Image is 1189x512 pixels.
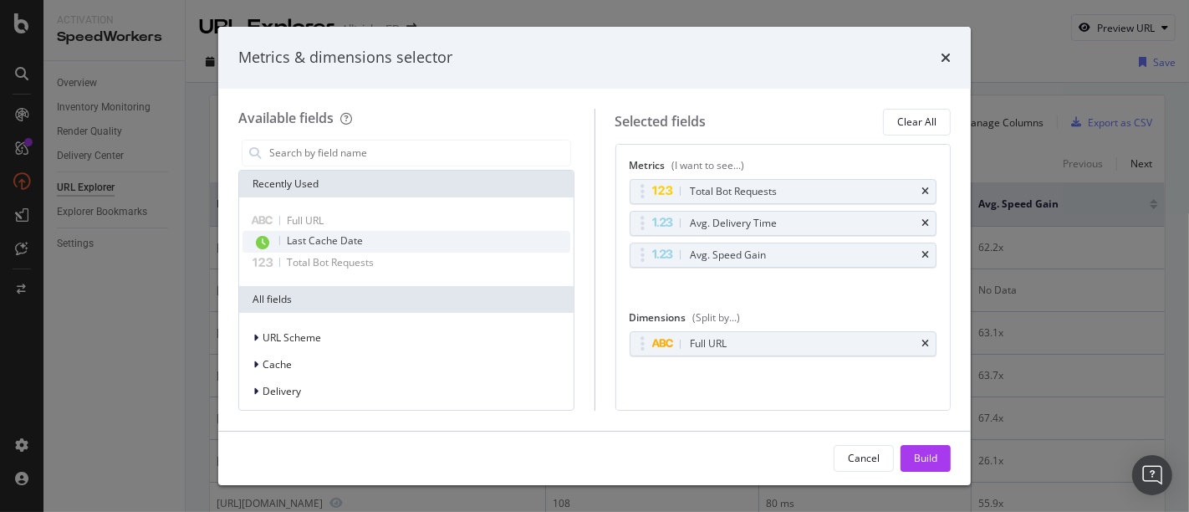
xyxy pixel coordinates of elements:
span: URL Scheme [263,330,321,345]
button: Clear All [883,109,951,136]
div: Open Intercom Messenger [1132,455,1172,495]
input: Search by field name [268,141,570,166]
div: Metrics [630,158,937,179]
div: Total Bot Requests [691,183,778,200]
div: Build [914,451,937,465]
div: Clear All [897,115,936,129]
div: Metrics & dimensions selector [238,47,452,69]
div: Cancel [848,451,880,465]
span: Total Bot Requests [287,255,374,269]
div: times [921,339,929,349]
div: Selected fields [615,112,707,131]
span: Full URL [287,213,324,228]
div: Available fields [238,109,334,127]
span: Last Cache Date [287,233,363,248]
div: Total Bot Requeststimes [630,179,937,204]
div: Full URLtimes [630,331,937,356]
div: All fields [239,286,574,313]
div: times [941,47,951,69]
div: times [921,250,929,260]
div: Avg. Speed Gain [691,247,767,264]
div: Dimensions [630,310,937,331]
div: times [921,218,929,228]
div: Avg. Delivery Timetimes [630,211,937,236]
button: Build [901,445,951,472]
div: Avg. Delivery Time [691,215,778,232]
button: Cancel [834,445,894,472]
div: (I want to see...) [672,158,745,172]
span: Cache [263,357,292,371]
div: Avg. Speed Gaintimes [630,243,937,268]
div: Full URL [691,335,727,352]
div: times [921,187,929,197]
div: modal [218,27,971,485]
div: (Split by...) [693,310,741,325]
div: Recently Used [239,171,574,197]
span: Delivery [263,384,301,398]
